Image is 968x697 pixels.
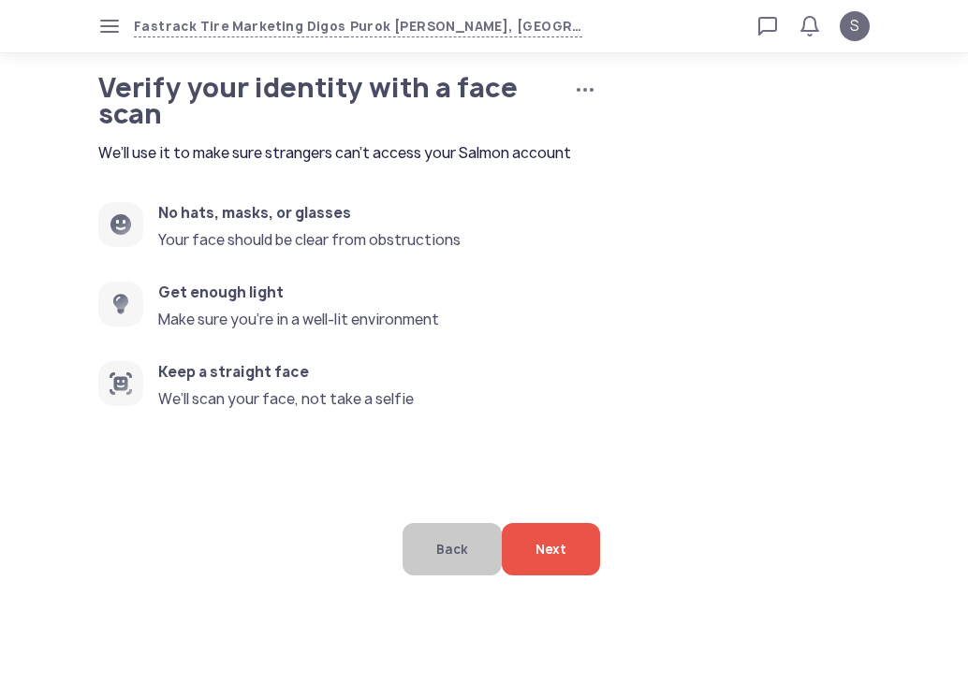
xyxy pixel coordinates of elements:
span: No hats, masks, or glasses [158,202,461,225]
button: Fastrack Tire Marketing DigosPurok [PERSON_NAME], [GEOGRAPHIC_DATA][PERSON_NAME], [GEOGRAPHIC_DAT... [134,16,582,37]
span: Your face should be clear from obstructions [158,229,461,252]
span: Fastrack Tire Marketing Digos [134,16,346,37]
span: Keep a straight face [158,361,414,384]
span: Purok [PERSON_NAME], [GEOGRAPHIC_DATA][PERSON_NAME], [GEOGRAPHIC_DATA], [GEOGRAPHIC_DATA], [GEOGR... [346,16,582,37]
span: Next [535,523,566,575]
span: S [850,15,859,37]
span: Back [436,523,468,575]
h1: Verify your identity with a face scan [98,75,533,127]
span: We’ll scan your face, not take a selfie [158,388,414,411]
span: Get enough light [158,282,439,304]
button: Back [403,523,502,575]
button: Next [502,523,600,575]
span: We’ll use it to make sure strangers can’t access your Salmon account [98,142,600,165]
span: Make sure you’re in a well-lit environment [158,309,439,331]
button: S [840,11,870,41]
